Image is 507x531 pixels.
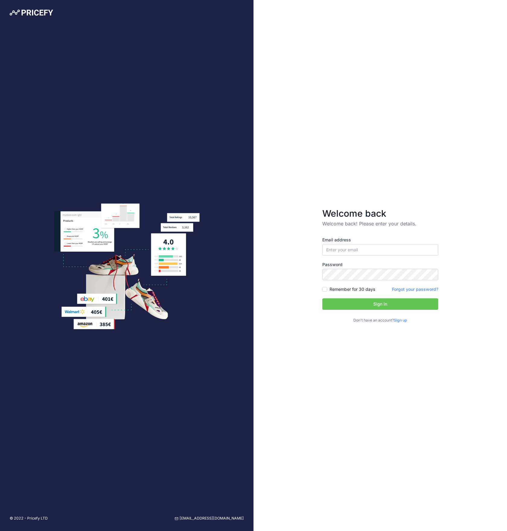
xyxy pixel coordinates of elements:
h3: Welcome back [322,208,438,219]
label: Email address [322,237,438,243]
label: Password [322,262,438,268]
input: Enter your email [322,244,438,256]
a: Forgot your password? [392,287,438,292]
p: Welcome back! Please enter your details. [322,220,438,227]
p: Don't have an account? [322,318,438,323]
img: Pricefy [10,10,53,16]
p: © 2022 - Pricefy LTD [10,516,48,521]
a: [EMAIL_ADDRESS][DOMAIN_NAME] [175,516,244,521]
button: Sign in [322,298,438,310]
label: Remember for 30 days [330,286,375,292]
a: Sign up [394,318,407,322]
